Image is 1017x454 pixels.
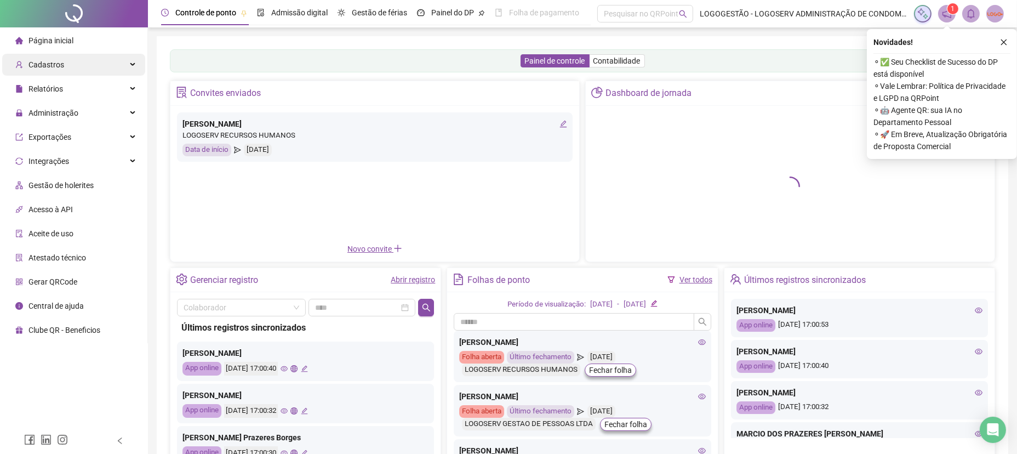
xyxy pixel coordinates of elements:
span: pushpin [241,10,247,16]
span: sync [15,157,23,165]
span: search [698,317,707,326]
span: qrcode [15,278,23,286]
img: sparkle-icon.fc2bf0ac1784a2077858766a79e2daf3.svg [917,8,929,20]
span: eye [975,430,982,438]
span: plus [393,244,402,253]
span: send [577,405,584,418]
span: Exportações [28,133,71,141]
button: Fechar folha [585,364,636,377]
span: edit [650,300,658,307]
div: [DATE] [624,299,646,310]
span: dashboard [417,9,425,16]
span: Novidades ! [873,36,913,48]
span: Fechar folha [604,418,647,430]
span: edit [301,407,308,415]
div: App online [736,401,775,414]
span: Gestão de férias [352,8,407,17]
div: LOGOSERV RECURSOS HUMANOS [462,364,580,376]
div: [DATE] [587,405,615,418]
div: Folha aberta [459,351,504,364]
span: eye [281,365,288,372]
span: Controle de ponto [175,8,236,17]
span: eye [698,393,706,400]
span: loading [776,173,803,200]
span: book [495,9,502,16]
img: 2423 [987,5,1003,22]
span: search [422,303,431,312]
span: setting [176,274,187,285]
div: [PERSON_NAME] [182,118,567,130]
span: team [730,274,741,285]
span: Integrações [28,157,69,166]
span: solution [15,254,23,262]
span: eye [975,307,982,314]
div: [DATE] 17:00:32 [736,401,982,414]
div: Últimos registros sincronizados [744,271,866,290]
div: App online [736,319,775,332]
span: ⚬ ✅ Seu Checklist de Sucesso do DP está disponível [873,56,1010,80]
a: Abrir registro [391,275,435,284]
div: Último fechamento [507,351,574,364]
span: file-done [257,9,265,16]
span: Folha de pagamento [509,8,579,17]
div: [DATE] [590,299,613,310]
span: edit [301,365,308,372]
span: bell [966,9,976,19]
div: [DATE] [244,144,272,156]
div: [DATE] 17:00:53 [736,319,982,332]
span: Painel do DP [431,8,474,17]
span: filter [667,276,675,283]
span: solution [176,87,187,98]
div: App online [182,362,221,376]
span: Administração [28,109,78,117]
span: Admissão digital [271,8,328,17]
div: [DATE] 17:00:32 [224,404,278,418]
span: Novo convite [347,245,402,253]
div: Dashboard de jornada [605,84,692,103]
span: eye [281,407,288,415]
div: App online [182,404,221,418]
span: ⚬ 🤖 Agente QR: sua IA no Departamento Pessoal [873,104,1010,128]
div: Gerenciar registro [190,271,258,290]
span: pushpin [478,10,485,16]
div: [PERSON_NAME] [736,304,982,316]
span: lock [15,109,23,117]
span: send [577,351,584,364]
span: pie-chart [591,87,603,98]
span: Aceite de uso [28,229,73,238]
span: ⚬ Vale Lembrar: Política de Privacidade e LGPD na QRPoint [873,80,1010,104]
span: edit [559,120,567,128]
div: App online [736,360,775,373]
span: export [15,133,23,141]
div: LOGOSERV RECURSOS HUMANOS [182,130,567,141]
span: eye [975,389,982,396]
span: notification [942,9,952,19]
span: Fechar folha [589,364,632,376]
div: [PERSON_NAME] [182,389,428,401]
span: audit [15,230,23,237]
button: Fechar folha [600,418,652,431]
span: Gerar QRCode [28,277,77,286]
span: Acesso à API [28,205,73,214]
span: send [234,144,241,156]
span: Gestão de holerites [28,181,94,190]
span: eye [698,338,706,346]
sup: 1 [947,3,958,14]
div: Convites enviados [190,84,261,103]
span: api [15,206,23,213]
span: Atestado técnico [28,253,86,262]
span: home [15,37,23,44]
div: MARCIO DOS PRAZERES [PERSON_NAME] [736,428,982,440]
span: sun [338,9,345,16]
div: [DATE] [587,351,615,364]
span: Clube QR - Beneficios [28,326,100,334]
div: [PERSON_NAME] Prazeres Borges [182,432,428,444]
span: global [290,365,298,372]
div: [DATE] 17:00:40 [736,360,982,373]
div: [PERSON_NAME] [459,336,705,348]
div: [PERSON_NAME] [736,387,982,399]
span: ⚬ 🚀 Em Breve, Atualização Obrigatória de Proposta Comercial [873,128,1010,152]
span: Cadastros [28,60,64,69]
div: Último fechamento [507,405,574,418]
span: Painel de controle [525,56,585,65]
